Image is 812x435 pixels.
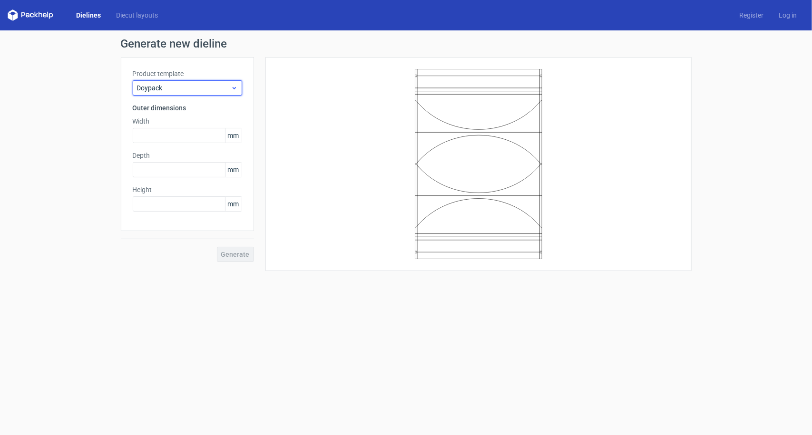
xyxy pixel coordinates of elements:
[68,10,108,20] a: Dielines
[137,83,231,93] span: Doypack
[121,38,692,49] h1: Generate new dieline
[133,151,242,160] label: Depth
[133,116,242,126] label: Width
[133,185,242,194] label: Height
[732,10,771,20] a: Register
[225,163,242,177] span: mm
[133,103,242,113] h3: Outer dimensions
[225,197,242,211] span: mm
[771,10,804,20] a: Log in
[225,128,242,143] span: mm
[108,10,166,20] a: Diecut layouts
[133,69,242,78] label: Product template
